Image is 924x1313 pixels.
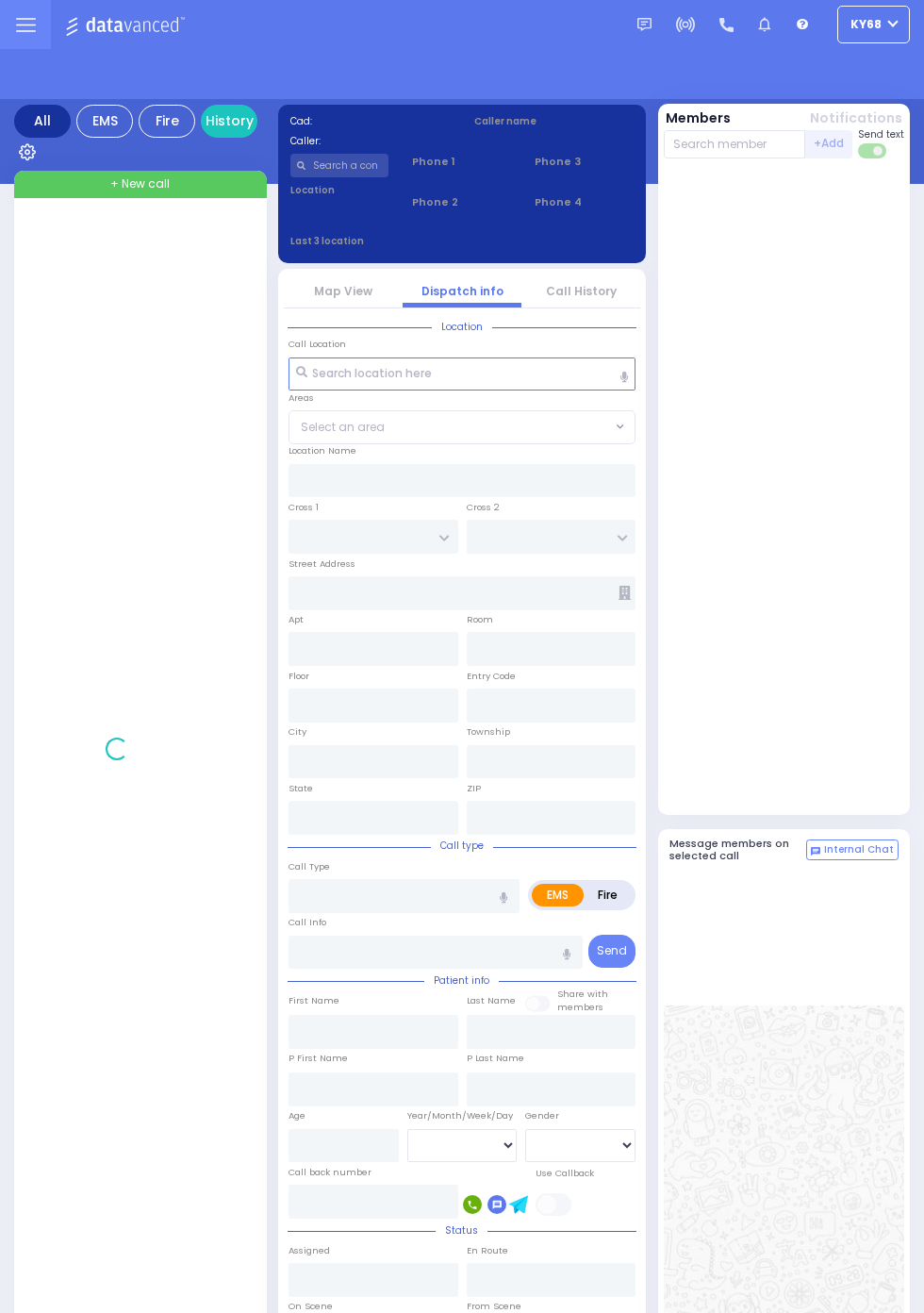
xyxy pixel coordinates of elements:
[290,134,451,148] label: Caller:
[467,1244,508,1257] label: En Route
[424,973,499,988] span: Patient info
[290,154,389,177] input: Search a contact
[289,1052,348,1065] label: P First Name
[637,18,652,32] img: message.svg
[535,154,634,170] span: Phone 3
[289,501,319,514] label: Cross 1
[467,613,493,626] label: Room
[421,283,503,299] a: Dispatch info
[432,320,492,334] span: Location
[467,725,510,739] label: Township
[289,1300,333,1313] label: On Scene
[301,419,385,436] span: Select an area
[289,860,330,873] label: Call Type
[289,1109,305,1122] label: Age
[289,613,304,626] label: Apt
[290,114,451,128] label: Cad:
[557,1001,603,1013] span: members
[810,108,902,128] button: Notifications
[858,127,904,141] span: Send text
[431,839,493,853] span: Call type
[14,105,71,138] div: All
[532,884,584,906] label: EMS
[110,175,170,192] span: + New call
[664,130,806,158] input: Search member
[412,154,511,170] span: Phone 1
[289,444,356,457] label: Location Name
[619,586,631,600] span: Other building occupants
[289,357,635,391] input: Search location here
[407,1109,518,1122] div: Year/Month/Week/Day
[546,283,617,299] a: Call History
[824,843,894,856] span: Internal Chat
[583,884,633,906] label: Fire
[467,501,500,514] label: Cross 2
[536,1167,594,1180] label: Use Callback
[289,725,306,739] label: City
[858,141,888,160] label: Turn off text
[289,1166,371,1179] label: Call back number
[850,16,882,33] span: ky68
[467,670,516,683] label: Entry Code
[289,994,339,1007] label: First Name
[474,114,635,128] label: Caller name
[201,105,257,138] a: History
[467,782,481,795] label: ZIP
[666,108,731,128] button: Members
[467,1300,521,1313] label: From Scene
[139,105,195,138] div: Fire
[669,838,807,862] h5: Message members on selected call
[837,6,910,43] button: ky68
[535,194,634,210] span: Phone 4
[436,1223,487,1238] span: Status
[811,847,820,856] img: comment-alt.png
[588,935,635,968] button: Send
[289,1244,330,1257] label: Assigned
[467,1052,524,1065] label: P Last Name
[289,782,313,795] label: State
[290,234,463,248] label: Last 3 location
[314,283,372,299] a: Map View
[289,916,326,929] label: Call Info
[525,1109,559,1122] label: Gender
[289,670,309,683] label: Floor
[412,194,511,210] span: Phone 2
[806,839,899,860] button: Internal Chat
[289,391,314,405] label: Areas
[65,13,190,37] img: Logo
[289,557,355,571] label: Street Address
[76,105,133,138] div: EMS
[467,994,516,1007] label: Last Name
[289,338,346,351] label: Call Location
[557,988,608,1000] small: Share with
[290,183,389,197] label: Location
